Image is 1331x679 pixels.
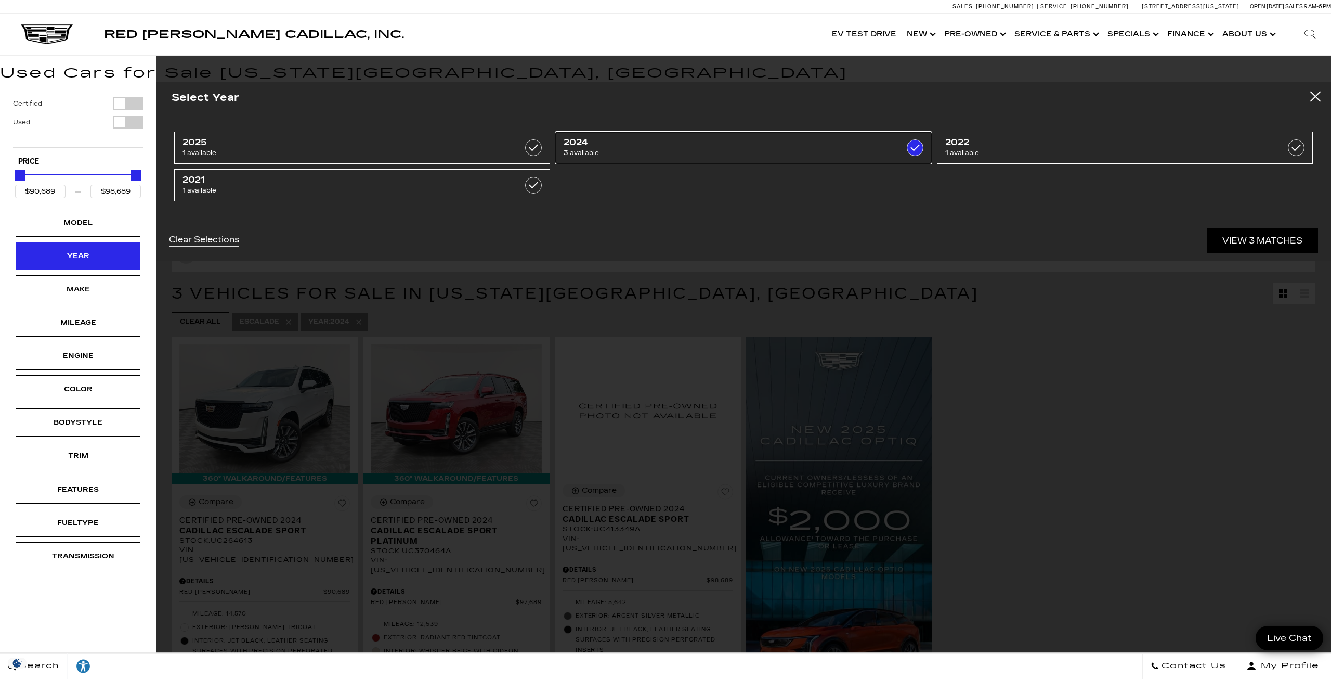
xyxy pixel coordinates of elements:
div: FueltypeFueltype [16,509,140,537]
div: Filter by Vehicle Type [13,97,143,147]
a: Service: [PHONE_NUMBER] [1037,4,1131,9]
span: 1 available [182,148,488,158]
span: Search [16,659,59,673]
div: Minimum Price [15,170,25,181]
span: 9 AM-6 PM [1304,3,1331,10]
a: Pre-Owned [939,14,1009,55]
a: Specials [1102,14,1162,55]
span: My Profile [1257,659,1319,673]
div: Bodystyle [52,417,104,428]
a: About Us [1217,14,1279,55]
span: 3 available [564,148,869,158]
h2: Select Year [172,89,239,106]
input: Maximum [90,185,141,198]
span: Live Chat [1262,632,1317,644]
span: Service: [1040,3,1069,10]
a: Live Chat [1256,626,1323,650]
div: Mileage [52,317,104,328]
span: 2024 [564,137,869,148]
button: close [1300,82,1331,113]
div: FeaturesFeatures [16,476,140,504]
span: Contact Us [1159,659,1226,673]
div: Trim [52,450,104,462]
img: Opt-Out Icon [5,658,29,669]
a: 20211 available [174,169,550,201]
span: 1 available [182,185,488,196]
div: BodystyleBodystyle [16,408,140,437]
label: Used [13,117,30,127]
a: New [902,14,939,55]
div: YearYear [16,242,140,270]
a: Explore your accessibility options [68,653,99,679]
a: View 3 Matches [1207,228,1318,253]
input: Minimum [15,185,66,198]
div: TrimTrim [16,442,140,470]
a: EV Test Drive [827,14,902,55]
a: Sales: [PHONE_NUMBER] [952,4,1037,9]
div: Price [15,166,141,198]
a: 20251 available [174,132,550,164]
a: Finance [1162,14,1217,55]
span: [PHONE_NUMBER] [976,3,1034,10]
span: 1 available [945,148,1251,158]
div: Fueltype [52,517,104,529]
div: Maximum Price [131,170,141,181]
a: [STREET_ADDRESS][US_STATE] [1142,3,1239,10]
div: Search [1289,14,1331,55]
div: Transmission [52,550,104,562]
div: ColorColor [16,375,140,403]
span: Sales: [952,3,974,10]
div: ModelModel [16,209,140,237]
a: Clear Selections [169,235,239,247]
div: Model [52,217,104,228]
div: MileageMileage [16,309,140,337]
a: Contact Us [1142,653,1234,679]
div: Year [52,250,104,262]
a: Service & Parts [1009,14,1102,55]
span: [PHONE_NUMBER] [1071,3,1129,10]
div: MakeMake [16,275,140,303]
h5: Price [18,157,138,166]
span: 2021 [182,175,488,185]
span: Open [DATE] [1250,3,1284,10]
a: Red [PERSON_NAME] Cadillac, Inc. [104,29,404,40]
label: Certified [13,98,42,109]
div: Engine [52,350,104,362]
button: Open user profile menu [1234,653,1331,679]
div: Color [52,383,104,395]
div: TransmissionTransmission [16,542,140,570]
span: 2022 [945,137,1251,148]
div: Explore your accessibility options [68,658,99,674]
div: EngineEngine [16,342,140,370]
section: Click to Open Cookie Consent Modal [5,658,29,669]
span: 2025 [182,137,488,148]
a: 20243 available [555,132,931,164]
div: Features [52,484,104,495]
span: Red [PERSON_NAME] Cadillac, Inc. [104,28,404,41]
div: Make [52,284,104,295]
span: Sales: [1285,3,1304,10]
a: 20221 available [937,132,1313,164]
img: Cadillac Dark Logo with Cadillac White Text [21,24,73,44]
